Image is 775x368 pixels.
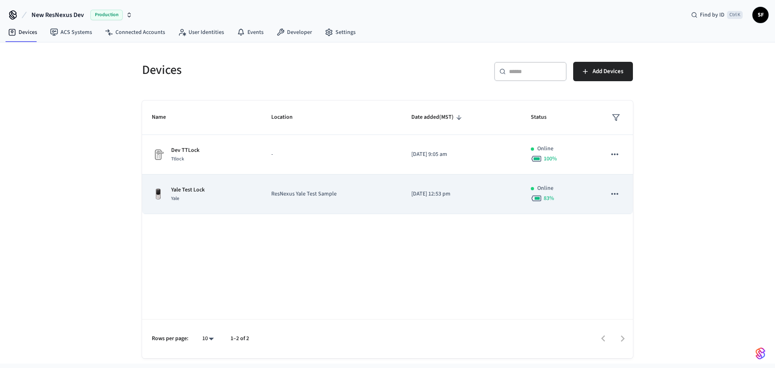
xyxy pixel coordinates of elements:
[172,25,230,40] a: User Identities
[142,101,633,214] table: sticky table
[271,190,392,198] p: ResNexus Yale Test Sample
[544,194,554,202] span: 83 %
[411,190,511,198] p: [DATE] 12:53 pm
[171,146,199,155] p: Dev TTLock
[171,156,184,162] span: Ttlock
[537,145,553,153] p: Online
[756,347,765,360] img: SeamLogoGradient.69752ec5.svg
[531,111,557,124] span: Status
[152,334,189,343] p: Rows per page:
[411,111,464,124] span: Date added(MST)
[685,8,749,22] div: Find by IDCtrl K
[98,25,172,40] a: Connected Accounts
[142,62,383,78] h5: Devices
[593,66,623,77] span: Add Devices
[700,11,725,19] span: Find by ID
[271,150,392,159] p: -
[198,333,218,345] div: 10
[573,62,633,81] button: Add Devices
[171,186,205,194] p: Yale Test Lock
[230,25,270,40] a: Events
[90,10,123,20] span: Production
[44,25,98,40] a: ACS Systems
[753,8,768,22] span: SF
[152,148,165,161] img: Placeholder Lock Image
[270,25,318,40] a: Developer
[318,25,362,40] a: Settings
[727,11,743,19] span: Ctrl K
[230,334,249,343] p: 1–2 of 2
[411,150,511,159] p: [DATE] 9:05 am
[2,25,44,40] a: Devices
[752,7,769,23] button: SF
[31,10,84,20] span: New ResNexus Dev
[544,155,557,163] span: 100 %
[171,195,179,202] span: Yale
[152,188,165,201] img: Yale Assure Touchscreen Wifi Smart Lock, Satin Nickel, Front
[271,111,303,124] span: Location
[537,184,553,193] p: Online
[152,111,176,124] span: Name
